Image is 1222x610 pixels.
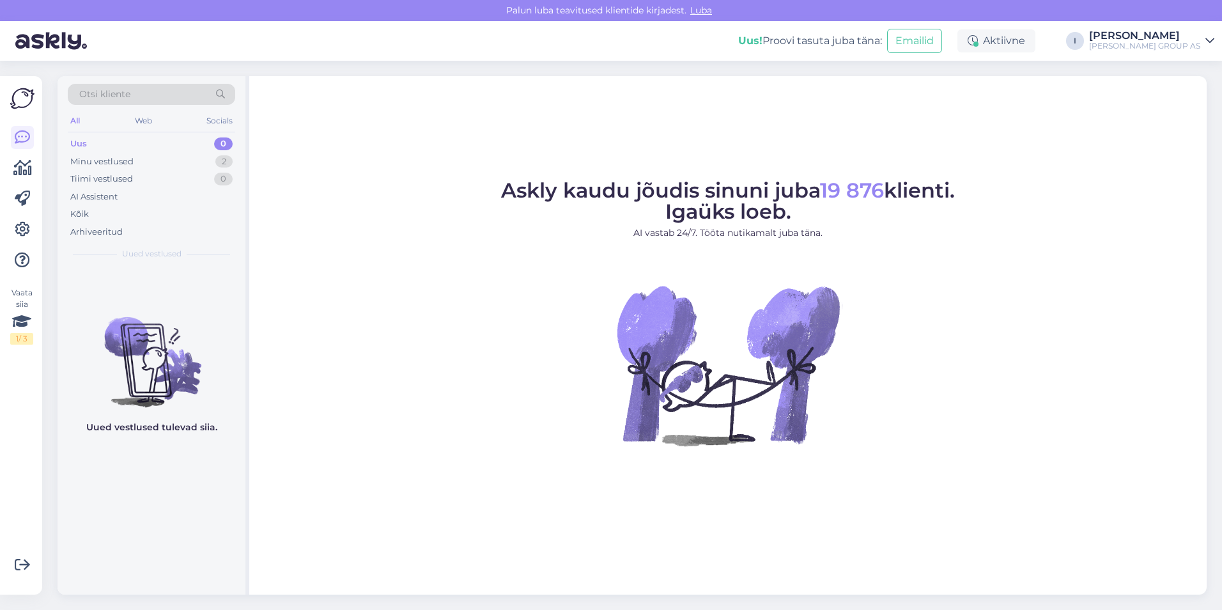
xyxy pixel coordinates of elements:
[738,33,882,49] div: Proovi tasuta juba täna:
[58,294,245,409] img: No chats
[70,226,123,239] div: Arhiveeritud
[70,191,118,203] div: AI Assistent
[132,113,155,129] div: Web
[887,29,942,53] button: Emailid
[214,137,233,150] div: 0
[122,248,182,260] span: Uued vestlused
[1089,41,1200,51] div: [PERSON_NAME] GROUP AS
[70,155,134,168] div: Minu vestlused
[10,86,35,111] img: Askly Logo
[68,113,82,129] div: All
[214,173,233,185] div: 0
[70,137,87,150] div: Uus
[613,250,843,480] img: No Chat active
[1089,31,1214,51] a: [PERSON_NAME][PERSON_NAME] GROUP AS
[215,155,233,168] div: 2
[501,178,955,224] span: Askly kaudu jõudis sinuni juba klienti. Igaüks loeb.
[79,88,130,101] span: Otsi kliente
[10,287,33,345] div: Vaata siia
[1066,32,1084,50] div: I
[738,35,762,47] b: Uus!
[686,4,716,16] span: Luba
[70,208,89,221] div: Kõik
[10,333,33,345] div: 1 / 3
[86,421,217,434] p: Uued vestlused tulevad siia.
[204,113,235,129] div: Socials
[820,178,884,203] span: 19 876
[70,173,133,185] div: Tiimi vestlused
[501,226,955,240] p: AI vastab 24/7. Tööta nutikamalt juba täna.
[1089,31,1200,41] div: [PERSON_NAME]
[957,29,1035,52] div: Aktiivne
